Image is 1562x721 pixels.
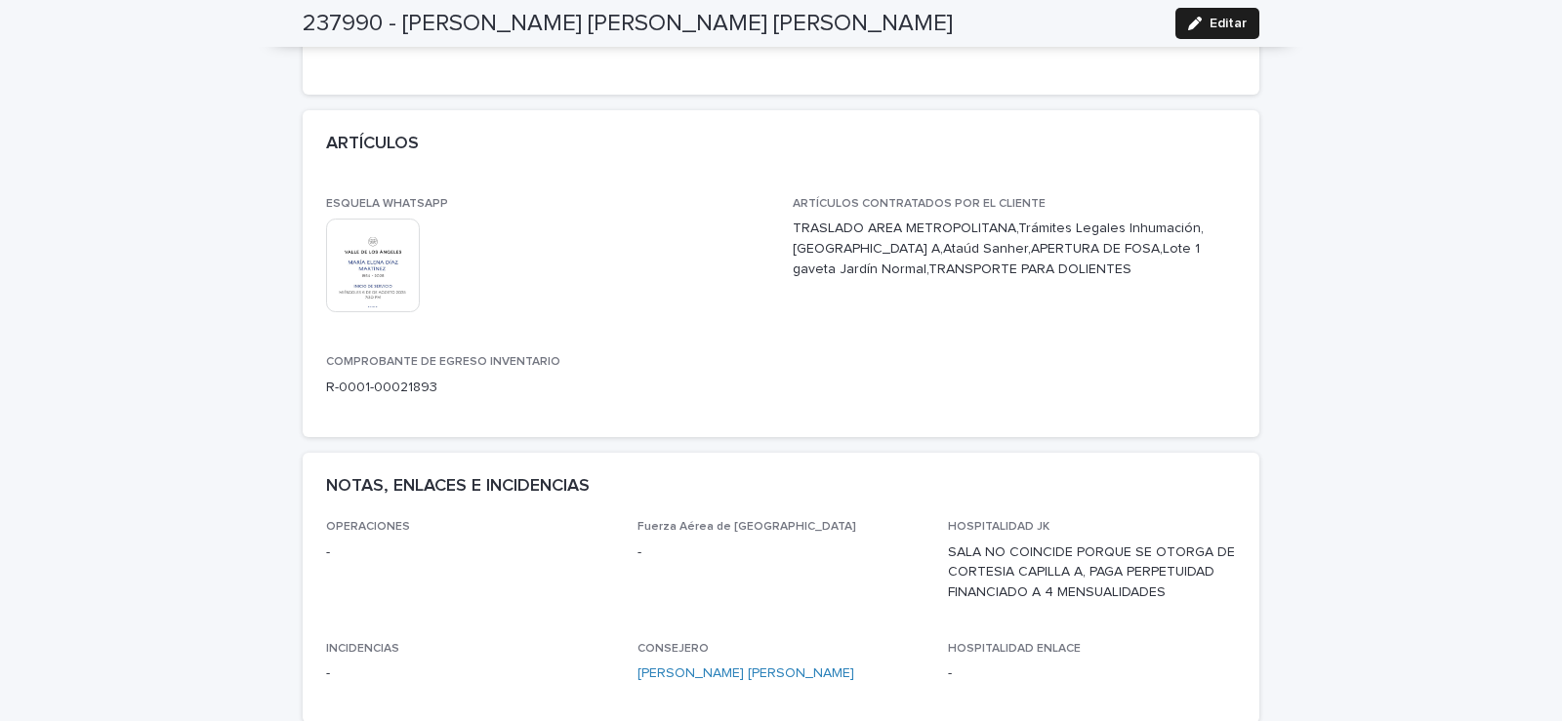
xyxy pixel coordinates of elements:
font: - [948,666,952,680]
font: OPERACIONES [326,521,410,533]
font: - [637,545,641,559]
font: NOTAS, ENLACES E INCIDENCIAS [326,477,590,495]
font: HOSPITALIDAD JK [948,521,1049,533]
font: - [326,666,330,680]
font: CONSEJERO [637,643,709,655]
font: INCIDENCIAS [326,643,399,655]
font: COMPROBANTE DE EGRESO INVENTARIO [326,356,560,368]
font: ESQUELA WHATSAPP [326,198,448,210]
font: SALA NO COINCIDE PORQUE SE OTORGA DE CORTESIA CAPILLA A, PAGA PERPETUIDAD FINANCIADO A 4 MENSUALI... [948,545,1239,600]
font: TRASLADO AREA METROPOLITANA,Trámites Legales Inhumación,[GEOGRAPHIC_DATA] A,Ataúd Sanher,APERTURA... [793,221,1204,276]
font: 237990 - [PERSON_NAME] [PERSON_NAME] [PERSON_NAME] [303,12,953,35]
font: [PERSON_NAME] [PERSON_NAME] [637,666,854,680]
font: Editar [1210,17,1247,30]
font: R-0001-00021893 [326,381,437,394]
font: ARTÍCULOS [326,135,419,152]
font: HOSPITALIDAD ENLACE [948,643,1081,655]
a: [PERSON_NAME] [PERSON_NAME] [637,663,854,684]
font: ARTÍCULOS CONTRATADOS POR EL CLIENTE [793,198,1046,210]
font: Fuerza Aérea de [GEOGRAPHIC_DATA] [637,521,856,533]
button: Editar [1175,8,1259,39]
font: - [326,545,330,559]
